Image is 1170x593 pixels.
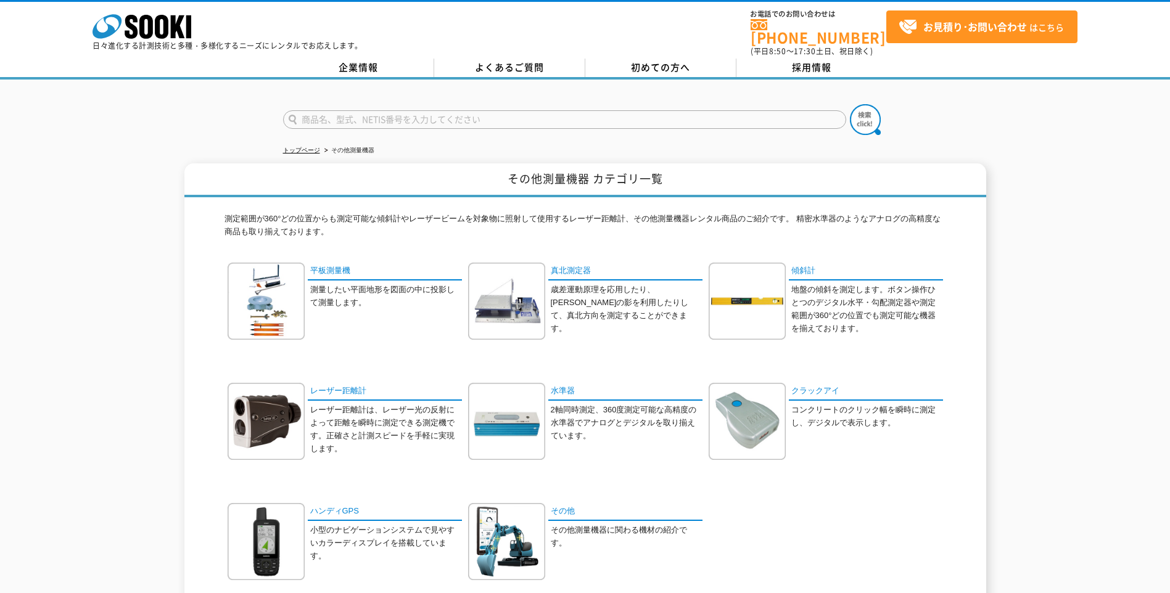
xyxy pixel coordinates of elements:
[548,263,702,280] a: 真北測定器
[548,503,702,521] a: その他
[310,404,462,455] p: レーザー距離計は、レーザー光の反射によって距離を瞬時に測定できる測定機です。正確さと計測スピードを手軽に実現します。
[585,59,736,77] a: 初めての方へ
[751,19,886,44] a: [PHONE_NUMBER]
[631,60,690,74] span: 初めての方へ
[468,503,545,580] img: その他
[751,10,886,18] span: お電話でのお問い合わせは
[709,383,786,460] img: クラックアイ
[769,46,786,57] span: 8:50
[791,404,943,430] p: コンクリートのクリック幅を瞬時に測定し、デジタルで表示します。
[468,263,545,340] img: 真北測定器
[308,383,462,401] a: レーザー距離計
[308,503,462,521] a: ハンディGPS
[283,110,846,129] input: 商品名、型式、NETIS番号を入力してください
[434,59,585,77] a: よくあるご質問
[709,263,786,340] img: 傾斜計
[93,42,363,49] p: 日々進化する計測技術と多種・多様化するニーズにレンタルでお応えします。
[308,263,462,280] a: 平板測量機
[228,263,305,340] img: 平板測量機
[310,284,462,309] p: 測量したい平面地形を図面の中に投影して測量します。
[794,46,816,57] span: 17:30
[886,10,1077,43] a: お見積り･お問い合わせはこちら
[551,284,702,335] p: 歳差運動原理を応用したり、[PERSON_NAME]の影を利用したりして、真北方向を測定することができます。
[751,46,873,57] span: (平日 ～ 土日、祝日除く)
[322,144,374,157] li: その他測量機器
[789,383,943,401] a: クラックアイ
[225,213,946,245] p: 測定範囲が360°どの位置からも測定可能な傾斜計やレーザービームを対象物に照射して使用するレーザー距離計、その他測量機器レンタル商品のご紹介です。 精密水準器のようなアナログの高精度な商品も取り...
[789,263,943,280] a: 傾斜計
[923,19,1027,34] strong: お見積り･お問い合わせ
[228,503,305,580] img: ハンディGPS
[548,383,702,401] a: 水準器
[283,59,434,77] a: 企業情報
[551,524,702,550] p: その他測量機器に関わる機材の紹介です。
[791,284,943,335] p: 地盤の傾斜を測定します。ボタン操作ひとつのデジタル水平・勾配測定器や測定範囲が360°どの位置でも測定可能な機器を揃えております。
[850,104,881,135] img: btn_search.png
[468,383,545,460] img: 水準器
[283,147,320,153] a: トップページ
[551,404,702,442] p: 2軸同時測定、360度測定可能な高精度の水準器でアナログとデジタルを取り揃えています。
[228,383,305,460] img: レーザー距離計
[310,524,462,562] p: 小型のナビゲーションシステムで見やすいカラーディスプレイを搭載しています。
[899,18,1064,36] span: はこちら
[184,163,986,197] h1: その他測量機器 カテゴリ一覧
[736,59,888,77] a: 採用情報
